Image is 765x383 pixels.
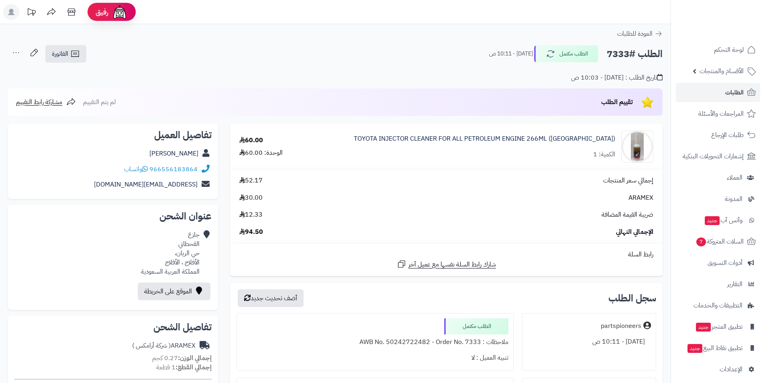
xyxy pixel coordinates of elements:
h2: تفاصيل الشحن [14,322,212,332]
div: تنبيه العميل : لا [242,350,508,366]
span: 12.33 [239,210,263,219]
small: 0.27 كجم [152,353,212,363]
span: لم يتم التقييم [83,97,116,107]
a: وآتس آبجديد [676,211,760,230]
img: logo-2.png [710,22,757,39]
div: ملاحظات : AWB No. 50242722482 - Order No. 7333 [242,334,508,350]
a: مشاركة رابط التقييم [16,97,76,107]
img: ai-face.png [112,4,128,20]
a: [EMAIL_ADDRESS][DOMAIN_NAME] [94,180,198,189]
span: جديد [705,216,720,225]
small: [DATE] - 10:11 ص [489,50,533,58]
span: العملاء [727,172,743,183]
a: المراجعات والأسئلة [676,104,760,123]
a: التقارير [676,274,760,294]
a: العودة للطلبات [617,29,663,39]
span: 52.17 [239,176,263,185]
span: المدونة [725,193,743,205]
span: ARAMEX [628,193,653,203]
div: رابط السلة [233,250,659,259]
span: جديد [687,344,702,353]
a: شارك رابط السلة نفسها مع عميل آخر [397,259,496,269]
span: السلات المتروكة [696,236,744,247]
a: تطبيق نقاط البيعجديد [676,338,760,358]
a: TOYOTA INJECTOR CLEANER FOR ALL PETROLEUM ENGINE 266ML ([GEOGRAPHIC_DATA]) [354,134,615,143]
div: جازع القحطاني حي الريان، الأفلاج ، الأفلاج المملكة العربية السعودية [141,230,200,276]
span: ( شركة أرامكس ) [132,341,171,350]
span: أدوات التسويق [708,257,743,268]
span: وآتس آب [704,215,743,226]
h2: تفاصيل العميل [14,130,212,140]
span: تطبيق المتجر [695,321,743,332]
a: الفاتورة [45,45,86,63]
h3: سجل الطلب [608,293,656,303]
span: الطلبات [725,87,744,98]
a: السلات المتروكة7 [676,232,760,251]
div: الطلب مكتمل [444,318,508,334]
div: الكمية: 1 [593,150,615,159]
h2: الطلب #7333 [607,46,663,62]
div: تاريخ الطلب : [DATE] - 10:03 ص [571,73,663,82]
a: التطبيقات والخدمات [676,296,760,315]
span: العودة للطلبات [617,29,653,39]
span: شارك رابط السلة نفسها مع عميل آخر [408,260,496,269]
img: 1717507757-TT%20INJ-90x90.jpeg [622,131,653,163]
span: التقارير [727,279,743,290]
h2: عنوان الشحن [14,211,212,221]
span: مشاركة رابط التقييم [16,97,62,107]
span: 7 [696,238,706,246]
a: طلبات الإرجاع [676,125,760,145]
span: تطبيق نقاط البيع [687,342,743,354]
span: جديد [696,323,711,332]
a: الطلبات [676,83,760,102]
span: الأقسام والمنتجات [700,66,744,77]
span: الإعدادات [720,364,743,375]
button: الطلب مكتمل [534,45,598,62]
div: [DATE] - 10:11 ص [527,334,651,350]
button: أضف تحديث جديد [238,289,304,307]
span: تقييم الطلب [601,97,633,107]
span: طلبات الإرجاع [711,129,744,141]
span: إشعارات التحويلات البنكية [683,151,744,162]
div: الوحدة: 60.00 [239,148,283,158]
a: الإعدادات [676,360,760,379]
span: ضريبة القيمة المضافة [602,210,653,219]
span: لوحة التحكم [714,44,744,55]
span: المراجعات والأسئلة [698,108,744,119]
span: 30.00 [239,193,263,203]
span: إجمالي سعر المنتجات [603,176,653,185]
a: 966556183864 [149,164,198,174]
span: الفاتورة [52,49,68,59]
span: الإجمالي النهائي [616,227,653,237]
a: الموقع على الخريطة [138,283,210,300]
a: أدوات التسويق [676,253,760,272]
strong: إجمالي القطع: [175,363,212,372]
a: واتساب [124,164,148,174]
span: رفيق [96,7,108,17]
span: التطبيقات والخدمات [694,300,743,311]
a: العملاء [676,168,760,187]
div: 60.00 [239,136,263,145]
a: [PERSON_NAME] [149,149,198,158]
a: تحديثات المنصة [21,4,41,22]
div: ARAMEX [132,341,196,350]
div: partspioneers [601,322,641,331]
a: المدونة [676,189,760,209]
a: لوحة التحكم [676,40,760,59]
strong: إجمالي الوزن: [178,353,212,363]
a: تطبيق المتجرجديد [676,317,760,336]
small: 1 قطعة [156,363,212,372]
a: إشعارات التحويلات البنكية [676,147,760,166]
span: 94.50 [239,227,263,237]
